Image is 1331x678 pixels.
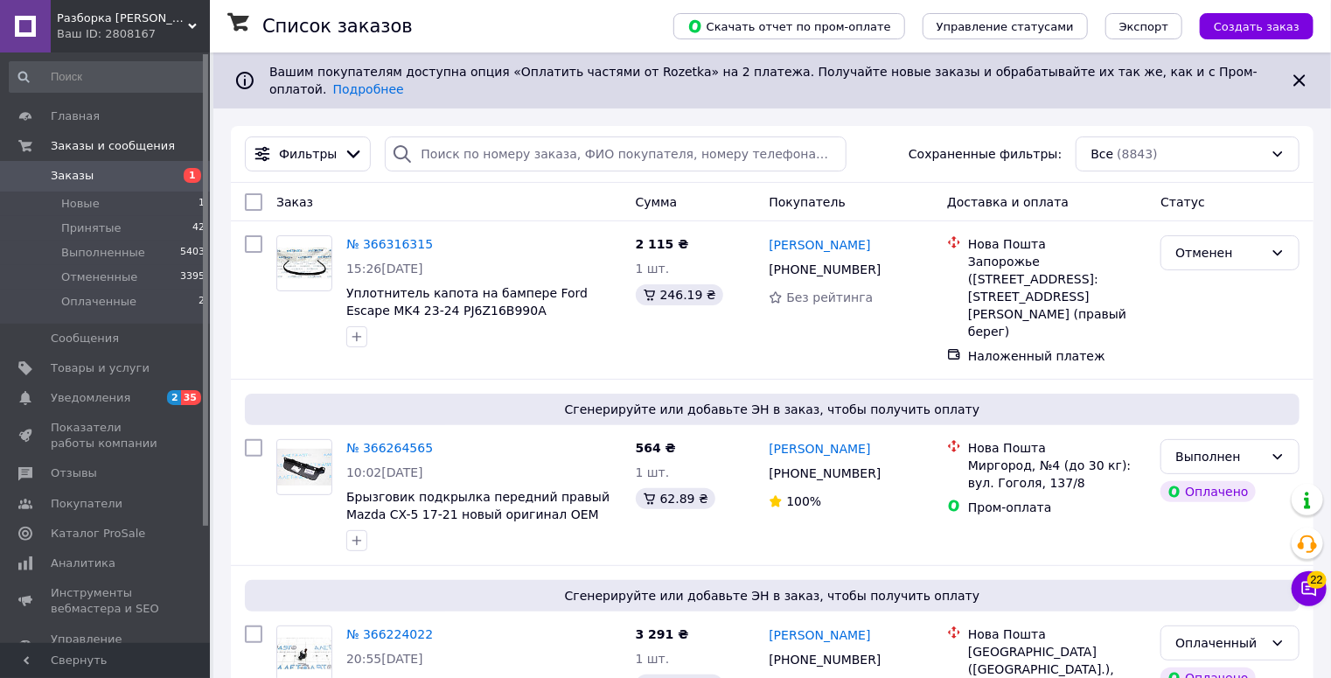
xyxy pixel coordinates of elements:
span: 564 ₴ [636,441,676,455]
a: [PERSON_NAME] [769,626,870,644]
a: № 366316315 [346,237,433,251]
a: Уплотнитель капота на бампере Ford Escape MK4 23-24 PJ6Z16B990A [346,286,588,318]
span: 3 291 ₴ [636,627,689,641]
span: Каталог ProSale [51,526,145,542]
span: Вашим покупателям доступна опция «Оплатить частями от Rozetka» на 2 платежа. Получайте новые зака... [269,65,1258,96]
span: Отзывы [51,465,97,481]
div: Выполнен [1175,447,1264,466]
span: 10:02[DATE] [346,465,423,479]
span: Экспорт [1119,20,1168,33]
img: Фото товару [277,449,331,486]
input: Поиск по номеру заказа, ФИО покупателя, номеру телефона, Email, номеру накладной [385,136,846,171]
span: Разборка Алето Авто [57,10,188,26]
img: Фото товару [277,638,331,668]
span: Без рейтинга [786,290,873,304]
span: 100% [786,494,821,508]
span: Статус [1160,195,1205,209]
span: Покупатели [51,496,122,512]
span: Главная [51,108,100,124]
div: Оплаченный [1175,633,1264,653]
span: Сохраненные фильтры: [909,145,1062,163]
div: [PHONE_NUMBER] [765,461,884,486]
span: 1 шт. [636,262,670,276]
span: Покупатель [769,195,846,209]
span: (8843) [1117,147,1158,161]
span: 2 [167,390,181,405]
span: Сумма [636,195,678,209]
a: № 366264565 [346,441,433,455]
span: Заказ [276,195,313,209]
span: 35 [181,390,201,405]
button: Скачать отчет по пром-оплате [673,13,905,39]
span: Принятые [61,220,122,236]
a: Подробнее [333,82,404,96]
span: 20:55[DATE] [346,652,423,666]
a: [PERSON_NAME] [769,440,870,458]
div: Нова Пошта [968,439,1146,457]
span: 42 [192,220,205,236]
span: Заказы и сообщения [51,138,175,154]
a: № 366224022 [346,627,433,641]
span: Аналитика [51,556,115,571]
div: [PHONE_NUMBER] [765,647,884,672]
span: 1 шт. [636,652,670,666]
a: Фото товару [276,235,332,291]
div: Нова Пошта [968,235,1146,253]
span: 1 шт. [636,465,670,479]
a: Создать заказ [1182,18,1314,32]
span: 3395 [180,269,205,285]
div: Миргород, №4 (до 30 кг): вул. Гоголя, 137/8 [968,457,1146,492]
div: 246.19 ₴ [636,284,723,305]
span: Фильтры [279,145,337,163]
div: Отменен [1175,243,1264,262]
span: Управление сайтом [51,632,162,663]
span: Новые [61,196,100,212]
span: Управление статусами [937,20,1074,33]
input: Поиск [9,61,206,93]
span: Сгенерируйте или добавьте ЭН в заказ, чтобы получить оплату [252,401,1293,418]
button: Экспорт [1105,13,1182,39]
span: Создать заказ [1214,20,1300,33]
div: [PHONE_NUMBER] [765,257,884,282]
span: Отмененные [61,269,137,285]
img: Фото товару [277,248,331,278]
div: Оплачено [1160,481,1255,502]
span: Оплаченные [61,294,136,310]
a: [PERSON_NAME] [769,236,870,254]
span: 15:26[DATE] [346,262,423,276]
span: 5403 [180,245,205,261]
div: 62.89 ₴ [636,488,715,509]
span: Показатели работы компании [51,420,162,451]
button: Создать заказ [1200,13,1314,39]
span: Товары и услуги [51,360,150,376]
span: 1 [199,196,205,212]
span: 2 [199,294,205,310]
span: Доставка и оплата [947,195,1069,209]
h1: Список заказов [262,16,413,37]
button: Управление статусами [923,13,1088,39]
span: Инструменты вебмастера и SEO [51,585,162,617]
div: Наложенный платеж [968,347,1146,365]
span: Сгенерируйте или добавьте ЭН в заказ, чтобы получить оплату [252,587,1293,605]
a: Фото товару [276,439,332,495]
div: Пром-оплата [968,499,1146,516]
span: 22 [1307,570,1327,587]
span: 2 115 ₴ [636,237,689,251]
span: Заказы [51,168,94,184]
span: 1 [184,168,201,183]
div: Запорожье ([STREET_ADDRESS]: [STREET_ADDRESS][PERSON_NAME] (правый берег) [968,253,1146,340]
span: Уведомления [51,390,130,406]
a: Брызговик подкрылка передний правый Mazda CX-5 17-21 новый оригинал OEM KB7W56114B [346,490,610,539]
span: Скачать отчет по пром-оплате [687,18,891,34]
button: Чат с покупателем22 [1292,571,1327,606]
div: Нова Пошта [968,626,1146,643]
span: Все [1091,145,1113,163]
span: Сообщения [51,331,119,346]
div: Ваш ID: 2808167 [57,26,210,42]
span: Выполненные [61,245,145,261]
